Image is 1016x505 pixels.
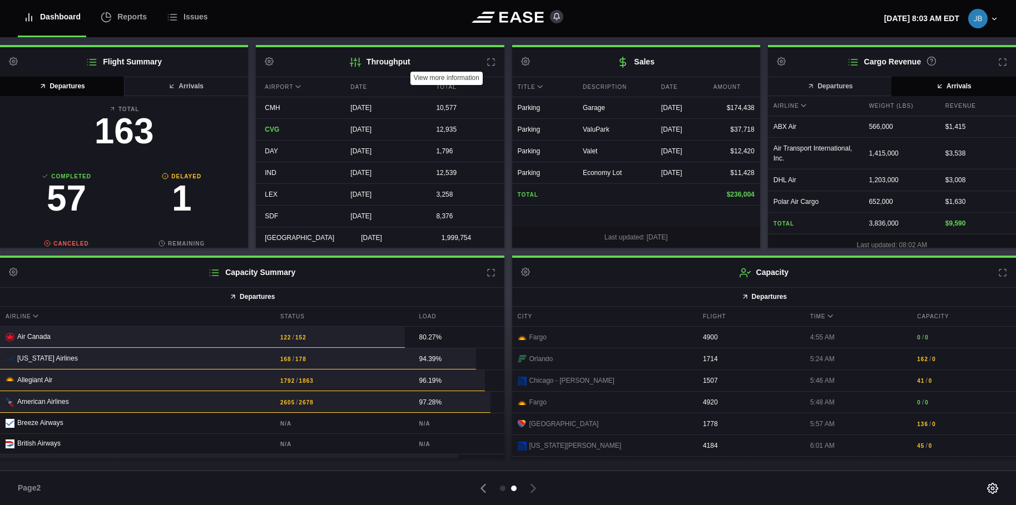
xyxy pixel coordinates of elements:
div: 4920 [697,392,802,413]
div: ABX Air [768,116,864,137]
div: Description [577,77,656,97]
span: Air Canada [17,333,51,341]
b: 0 [925,398,929,407]
a: Completed57 [9,172,124,222]
div: [DATE] [341,162,418,183]
div: [DATE] [661,146,702,156]
div: $11,428 [713,168,755,178]
span: / [296,397,298,407]
div: 1778 [697,413,802,434]
div: Parking [518,146,572,156]
div: LEX [256,184,333,205]
div: Title [512,77,577,97]
div: 10,577 [427,97,504,118]
b: Total [518,191,572,199]
div: 80.27% [419,332,499,342]
div: $12,420 [713,146,755,156]
div: Capacity [911,307,1016,326]
div: 2752 [697,457,802,478]
div: Amount [708,77,760,97]
div: [DATE] [341,141,418,162]
b: 45 [917,442,924,450]
b: 168 [280,355,291,363]
b: 152 [295,333,306,342]
span: 5:24 AM [810,355,835,363]
b: Total [774,219,858,228]
div: 12,539 [427,162,504,183]
span: 6:01 AM [810,442,835,449]
div: Flight [697,307,802,326]
div: [DATE] [341,119,418,140]
div: 652,000 [863,191,939,212]
div: Airport [256,77,333,97]
span: Fargo [529,332,547,342]
span: Fargo [529,397,547,407]
button: Departures [768,77,893,96]
div: 4900 [697,327,802,348]
div: Garage [583,103,650,113]
div: DAY [256,141,333,162]
h2: Throughput [256,47,504,77]
div: Air Transport International, Inc. [768,138,864,169]
b: Canceled [9,239,124,248]
b: N/A [419,440,499,448]
b: 178 [295,355,306,363]
div: [DATE] [661,168,702,178]
div: [DATE] [661,103,702,113]
div: $ 9,590 [945,218,1010,228]
b: 162 [917,355,928,363]
div: Status [275,307,411,326]
b: N/A [280,419,405,428]
b: 2678 [299,398,314,407]
h3: 163 [9,113,239,149]
div: [DATE] [661,124,702,134]
div: $236,004 [713,189,755,199]
div: SDF [256,206,333,227]
div: $37,718 [713,124,755,134]
b: 41 [917,377,924,385]
b: Remaining [124,239,239,248]
div: Load [414,307,504,326]
span: 5:57 AM [810,420,835,428]
b: 0 [932,420,936,428]
div: [DATE] [341,206,418,227]
span: / [929,419,931,429]
div: $ 1,630 [945,197,1010,207]
div: Parking [518,124,572,134]
span: [US_STATE][PERSON_NAME] [529,441,622,451]
div: [GEOGRAPHIC_DATA] [256,227,343,248]
span: Breeze Airways [17,419,63,427]
div: ValuPark [583,124,650,134]
div: Parking [518,168,572,178]
h3: 1 [124,181,239,216]
div: 12,935 [427,119,504,140]
div: Last updated: [DATE] [512,227,760,248]
h3: 57 [9,181,124,216]
span: Orlando [529,354,553,364]
span: / [296,376,298,386]
div: 1,415,000 [863,143,939,164]
b: 0 [929,377,933,385]
div: 8,376 [427,206,504,227]
b: 1792 [280,377,295,385]
div: 1714 [697,348,802,369]
div: [DATE] [341,97,418,118]
b: 0 [932,355,936,363]
div: 96.19% [419,376,499,386]
h2: Cargo Revenue [768,47,1016,77]
b: N/A [280,440,405,448]
div: $ 1,415 [945,122,1010,132]
span: British Airways [17,439,61,447]
b: 2605 [280,398,295,407]
div: DHL Air [768,169,864,191]
div: Weight (lbs) [863,96,939,116]
h2: Sales [512,47,760,77]
span: / [929,354,931,364]
b: Completed [9,172,124,181]
div: $ 3,538 [945,148,1010,158]
button: Arrivals [891,77,1016,96]
b: 122 [280,333,291,342]
b: Total [9,105,239,113]
div: IND [256,162,333,183]
div: Total [427,77,504,97]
